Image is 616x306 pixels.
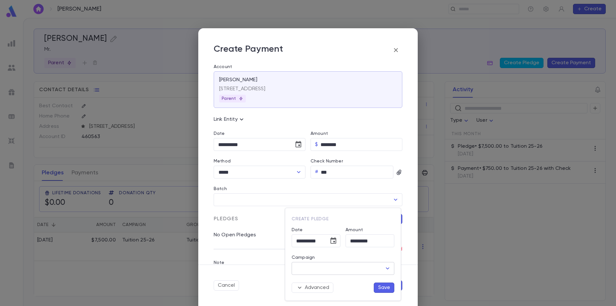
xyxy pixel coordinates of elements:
[292,283,333,293] button: Advanced
[292,255,315,260] label: Campaign
[292,227,340,232] label: Date
[374,283,394,293] button: Save
[383,264,392,273] button: Open
[346,227,363,232] label: Amount
[327,234,340,247] button: Choose date, selected date is Sep 28, 2025
[292,217,329,221] span: Create Pledge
